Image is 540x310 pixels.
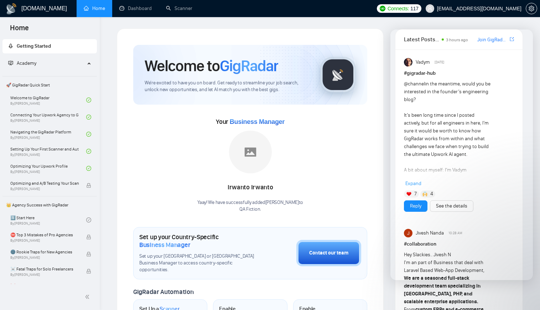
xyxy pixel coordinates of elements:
span: 117 [410,5,418,12]
a: Welcome to GigRadarBy[PERSON_NAME] [10,92,86,108]
button: Contact our team [296,240,361,266]
img: upwork-logo.png [380,6,385,11]
span: Academy [17,60,36,66]
a: setting [526,6,537,11]
span: check-circle [86,115,91,120]
span: Home [4,23,35,38]
span: check-circle [86,217,91,222]
span: fund-projection-screen [8,61,13,65]
span: 🚀 GigRadar Quick Start [3,78,96,92]
span: 👑 Agency Success with GigRadar [3,198,96,212]
span: Your [216,118,285,126]
span: Getting Started [17,43,51,49]
span: GigRadar Automation [133,288,193,296]
span: Business Manager [139,241,190,249]
span: ⛔ Top 3 Mistakes of Pro Agencies [10,231,79,238]
a: Navigating the GigRadar PlatformBy[PERSON_NAME] [10,126,86,142]
h1: Set up your Country-Specific [139,233,261,249]
a: Optimizing Your Upwork ProfileBy[PERSON_NAME] [10,161,86,176]
span: check-circle [86,166,91,171]
button: setting [526,3,537,14]
span: By [PERSON_NAME] [10,256,79,260]
a: Setting Up Your First Scanner and Auto-BidderBy[PERSON_NAME] [10,143,86,159]
p: QA Fiction . [197,206,303,213]
span: By [PERSON_NAME] [10,238,79,243]
a: Connecting Your Upwork Agency to GigRadarBy[PERSON_NAME] [10,109,86,125]
span: ❌ How to get banned on Upwork [10,283,79,290]
iframe: Intercom live chat [516,286,533,303]
div: Yaay! We have successfully added [PERSON_NAME] to [197,199,303,213]
span: check-circle [86,149,91,154]
span: Connects: [388,5,409,12]
span: 🌚 Rookie Traps for New Agencies [10,248,79,256]
img: placeholder.png [229,131,272,173]
span: lock [86,183,91,188]
span: ☠️ Fatal Traps for Solo Freelancers [10,266,79,273]
span: lock [86,252,91,257]
span: double-left [85,293,92,300]
a: homeHome [84,5,105,11]
li: Getting Started [2,39,97,53]
span: Optimizing and A/B Testing Your Scanner for Better Results [10,180,79,187]
img: gigradar-logo.png [320,57,356,93]
span: GigRadar [220,56,278,75]
a: searchScanner [166,5,192,11]
span: Business Manager [230,118,285,125]
a: dashboardDashboard [119,5,152,11]
a: 1️⃣ Start HereBy[PERSON_NAME] [10,212,86,228]
span: user [427,6,432,11]
img: logo [6,3,17,15]
span: lock [86,235,91,240]
h1: Welcome to [145,56,278,75]
div: Contact our team [309,249,348,257]
span: We're excited to have you on board. Get ready to streamline your job search, unlock new opportuni... [145,80,309,93]
div: Irwanto Irwanto [197,182,303,194]
span: lock [86,269,91,274]
span: check-circle [86,132,91,137]
span: By [PERSON_NAME] [10,187,79,191]
iframe: Intercom live chat [390,30,533,280]
span: Set up your [GEOGRAPHIC_DATA] or [GEOGRAPHIC_DATA] Business Manager to access country-specific op... [139,253,261,273]
span: rocket [8,43,13,48]
span: Academy [8,60,36,66]
span: By [PERSON_NAME] [10,273,79,277]
span: check-circle [86,98,91,103]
